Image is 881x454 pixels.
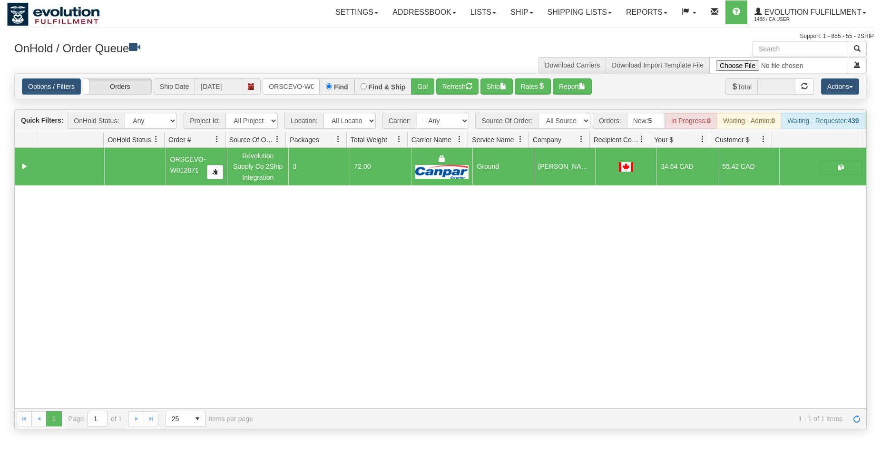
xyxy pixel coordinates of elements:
strong: 0 [771,117,775,125]
button: Refresh [436,78,479,95]
span: ORSCEVO-W012871 [170,155,206,174]
input: Order # [263,78,320,95]
span: Ship Date [154,78,195,95]
a: Recipient Country filter column settings [634,131,650,147]
button: Ship [480,78,513,95]
span: Page of 1 [69,411,122,427]
button: Actions [821,78,859,95]
td: 34.64 CAD [656,148,718,185]
a: Total Weight filter column settings [391,131,407,147]
span: Packages [290,135,319,145]
input: Search [753,41,848,57]
span: Page sizes drop down [166,411,206,427]
a: Order # filter column settings [209,131,225,147]
div: In Progress: [665,113,717,129]
span: 3 [293,163,297,170]
input: Import [710,57,848,73]
td: Ground [472,148,534,185]
span: OnHold Status: [68,113,125,129]
a: Download Import Template File [612,61,704,69]
span: OnHold Status [108,135,151,145]
span: Customer $ [715,135,749,145]
a: Packages filter column settings [330,131,346,147]
a: Carrier Name filter column settings [451,131,468,147]
span: Project Id: [184,113,225,129]
a: Settings [328,0,385,24]
span: Order # [168,135,191,145]
button: Rates [515,78,551,95]
a: Lists [463,0,503,24]
a: Download Carriers [545,61,600,69]
span: 72.00 [354,163,371,170]
label: Find & Ship [369,84,406,90]
span: Carrier Name [411,135,451,145]
img: CA [619,162,633,172]
div: New: [627,113,665,129]
span: select [190,411,205,426]
a: Addressbook [385,0,463,24]
a: Company filter column settings [573,131,589,147]
span: Your $ [654,135,673,145]
span: Source Of Order [229,135,274,145]
span: 1488 / CA User [754,15,826,24]
span: Orders: [593,113,627,129]
span: items per page [166,411,253,427]
label: Quick Filters: [21,116,63,125]
div: Support: 1 - 855 - 55 - 2SHIP [7,32,874,40]
span: 25 [172,414,184,424]
span: Evolution Fulfillment [762,8,861,16]
button: Report [553,78,592,95]
button: Shipping Documents [820,161,862,175]
h3: OnHold / Order Queue [14,41,433,55]
strong: 0 [707,117,711,125]
span: Total Weight [351,135,387,145]
span: Carrier: [382,113,417,129]
a: OnHold Status filter column settings [148,131,164,147]
div: Revolution Supply Co 2Ship Integration [232,151,284,183]
div: grid toolbar [15,110,866,132]
span: Source Of Order: [475,113,538,129]
a: Service Name filter column settings [512,131,529,147]
a: Shipping lists [540,0,619,24]
span: Service Name [472,135,514,145]
td: 55.42 CAD [718,148,779,185]
a: Your $ filter column settings [695,131,711,147]
a: Refresh [849,411,864,426]
div: Waiting - Requester: [781,113,865,129]
span: Recipient Country [594,135,638,145]
button: Go! [411,78,434,95]
label: Find [334,84,348,90]
span: 1 - 1 of 1 items [266,415,842,423]
input: Page 1 [88,411,107,426]
strong: 439 [848,117,859,125]
a: Ship [503,0,540,24]
span: Location: [284,113,323,129]
a: Reports [619,0,675,24]
a: Options / Filters [22,78,81,95]
button: Copy to clipboard [207,165,223,179]
a: Customer $ filter column settings [755,131,772,147]
div: Waiting - Admin: [717,113,781,129]
td: [PERSON_NAME] SPECIALTY FOOTWEAR [534,148,595,185]
img: logo1488.jpg [7,2,100,26]
strong: 5 [648,117,652,125]
span: Company [533,135,561,145]
a: Source Of Order filter column settings [269,131,285,147]
span: Total [725,78,758,95]
button: Search [848,41,867,57]
span: Page 1 [46,411,61,426]
a: Collapse [19,161,30,173]
label: Orders [83,79,151,94]
a: Evolution Fulfillment 1488 / CA User [747,0,873,24]
img: Canpar [415,165,468,179]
